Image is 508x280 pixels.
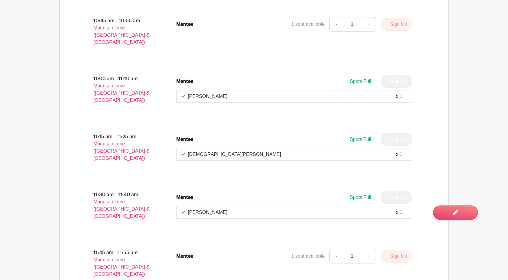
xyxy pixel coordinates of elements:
div: Mentee [176,78,193,85]
div: x 1 [396,93,402,100]
p: 10:45 am - 10:55 am [79,15,167,48]
span: - Mountain Time ([GEOGRAPHIC_DATA] & [GEOGRAPHIC_DATA]) [93,192,150,219]
p: 11:30 am - 11:40 am [79,189,167,222]
div: Mentee [176,136,193,143]
span: Spots Full [350,195,371,200]
div: x 1 [396,151,402,158]
span: Spots Full [350,137,371,142]
span: - Mountain Time ([GEOGRAPHIC_DATA] & [GEOGRAPHIC_DATA]) [93,18,150,45]
a: - [329,17,343,32]
p: [DEMOGRAPHIC_DATA][PERSON_NAME] [188,151,281,158]
a: + [361,249,376,263]
span: - Mountain Time ([GEOGRAPHIC_DATA] & [GEOGRAPHIC_DATA]) [93,134,150,161]
a: - [329,249,343,263]
div: 1 spot available [291,21,325,28]
div: 1 spot available [291,253,325,260]
div: x 1 [396,209,402,216]
div: Mentee [176,194,193,201]
button: Sign Up [381,18,412,31]
p: 11:15 am - 11:25 am [79,131,167,164]
span: Spots Full [350,79,371,84]
div: Mentee [176,21,193,28]
p: [PERSON_NAME] [188,93,228,100]
span: - Mountain Time ([GEOGRAPHIC_DATA] & [GEOGRAPHIC_DATA]) [93,76,150,103]
button: Sign Up [381,250,412,263]
p: 11:00 am - 11:10 am [79,73,167,106]
p: [PERSON_NAME] [188,209,228,216]
a: + [361,17,376,32]
span: - Mountain Time ([GEOGRAPHIC_DATA] & [GEOGRAPHIC_DATA]) [93,250,150,277]
div: Mentee [176,253,193,260]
